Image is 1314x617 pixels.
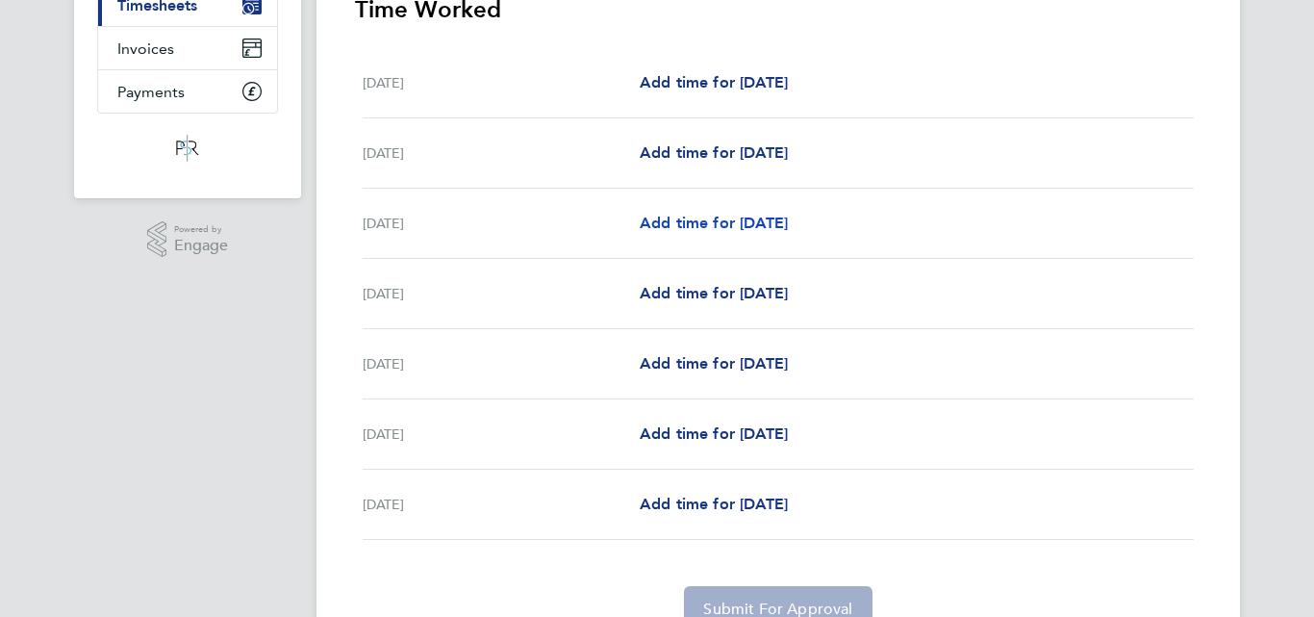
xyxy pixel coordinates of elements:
[640,495,788,513] span: Add time for [DATE]
[363,71,640,94] div: [DATE]
[174,221,228,238] span: Powered by
[640,212,788,235] a: Add time for [DATE]
[363,141,640,165] div: [DATE]
[98,27,277,69] a: Invoices
[147,221,229,258] a: Powered byEngage
[363,212,640,235] div: [DATE]
[640,493,788,516] a: Add time for [DATE]
[117,83,185,101] span: Payments
[363,282,640,305] div: [DATE]
[640,141,788,165] a: Add time for [DATE]
[640,71,788,94] a: Add time for [DATE]
[363,423,640,446] div: [DATE]
[640,354,788,373] span: Add time for [DATE]
[640,143,788,162] span: Add time for [DATE]
[640,214,788,232] span: Add time for [DATE]
[640,73,788,91] span: Add time for [DATE]
[363,352,640,375] div: [DATE]
[363,493,640,516] div: [DATE]
[174,238,228,254] span: Engage
[98,70,277,113] a: Payments
[117,39,174,58] span: Invoices
[640,284,788,302] span: Add time for [DATE]
[640,423,788,446] a: Add time for [DATE]
[97,133,278,164] a: Go to home page
[170,133,205,164] img: psrsolutions-logo-retina.png
[640,282,788,305] a: Add time for [DATE]
[640,352,788,375] a: Add time for [DATE]
[640,424,788,443] span: Add time for [DATE]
